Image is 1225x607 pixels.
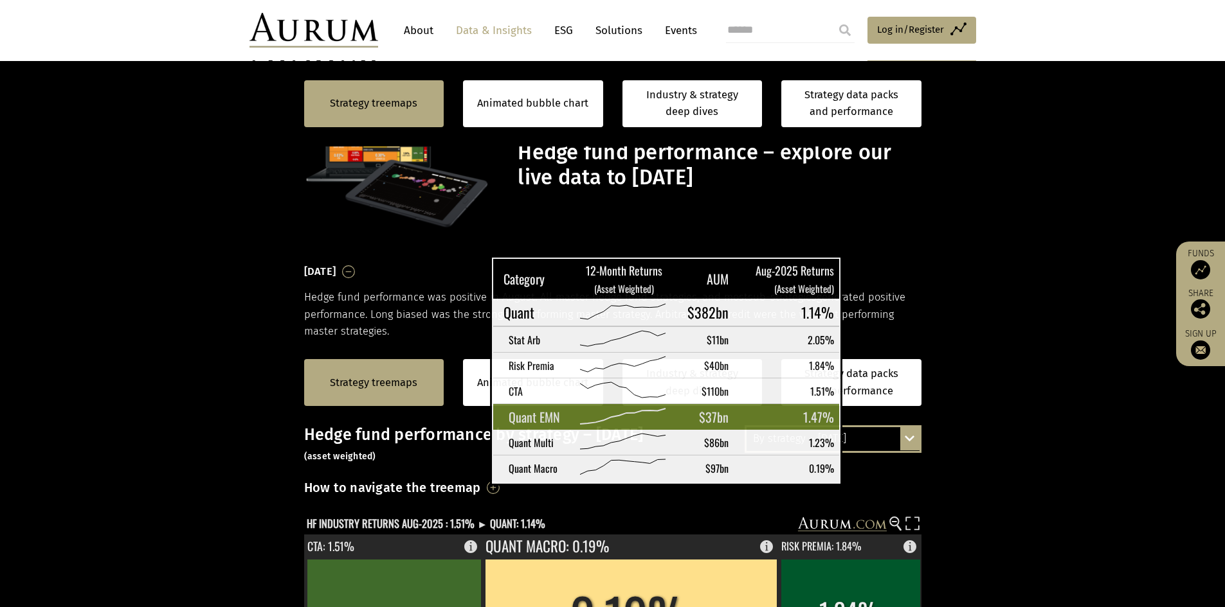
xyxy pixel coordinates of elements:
[304,451,376,462] small: (asset weighted)
[304,477,481,498] h3: How to navigate the treemap
[304,262,336,281] h3: [DATE]
[397,19,440,42] a: About
[622,359,763,406] a: Industry & strategy deep dives
[1191,260,1210,279] img: Access Funds
[832,17,858,43] input: Submit
[658,19,697,42] a: Events
[877,22,944,37] span: Log in/Register
[622,80,763,127] a: Industry & strategy deep dives
[304,289,921,340] p: Hedge fund performance was positive in August. All master hedge fund strategies, and most generat...
[748,291,817,303] span: sub-strategies
[1183,289,1219,319] div: Share
[330,95,417,112] a: Strategy treemaps
[867,17,976,44] a: Log in/Register
[1183,248,1219,279] a: Funds
[1183,328,1219,360] a: Sign up
[1191,299,1210,319] img: Share this post
[589,19,649,42] a: Solutions
[449,19,538,42] a: Data & Insights
[1191,340,1210,360] img: Sign up to our newsletter
[477,95,588,112] a: Animated bubble chart
[304,425,921,464] h3: Hedge fund performance by strategy – [DATE]
[477,374,588,391] a: Animated bubble chart
[250,13,378,48] img: Aurum
[781,80,921,127] a: Strategy data packs and performance
[518,140,918,190] h1: Hedge fund performance – explore our live data to [DATE]
[781,359,921,406] a: Strategy data packs and performance
[330,374,417,391] a: Strategy treemaps
[747,427,920,450] div: By strategy – [DATE]
[548,19,579,42] a: ESG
